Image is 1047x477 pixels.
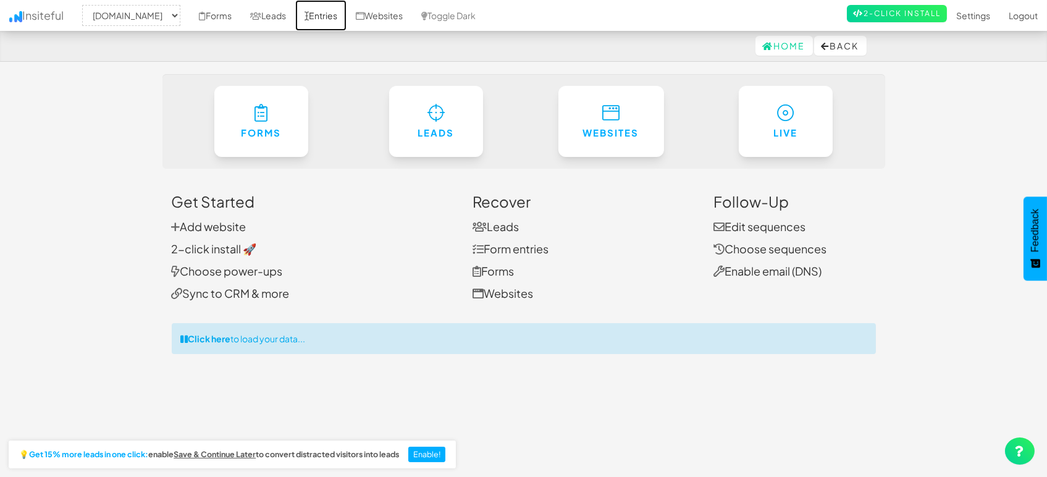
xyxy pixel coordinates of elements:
a: Websites [558,86,664,157]
a: Enable email (DNS) [713,264,822,278]
button: Feedback - Show survey [1024,196,1047,281]
a: Live [739,86,833,157]
a: Choose power-ups [172,264,283,278]
a: Save & Continue Later [174,450,256,459]
h6: Live [763,128,808,138]
strong: Get 15% more leads in one click: [29,450,148,459]
button: Back [814,36,867,56]
a: Home [755,36,813,56]
u: Save & Continue Later [174,449,256,459]
a: Choose sequences [713,242,826,256]
h6: Websites [583,128,639,138]
button: Enable! [408,447,446,463]
a: Forms [473,264,514,278]
a: Add website [172,219,246,234]
a: Form entries [473,242,549,256]
a: 2-Click Install [847,5,947,22]
a: Websites [473,286,533,300]
strong: Click here [188,333,231,344]
h3: Get Started [172,193,455,209]
a: 2-click install 🚀 [172,242,257,256]
h3: Recover [473,193,695,209]
a: Edit sequences [713,219,805,234]
h3: Follow-Up [713,193,876,209]
a: Leads [389,86,483,157]
a: Leads [473,219,519,234]
h6: Leads [414,128,458,138]
span: Feedback [1030,209,1041,252]
div: to load your data... [172,323,876,354]
h2: 💡 enable to convert distracted visitors into leads [19,450,399,459]
a: Sync to CRM & more [172,286,290,300]
img: icon.png [9,11,22,22]
a: Forms [214,86,308,157]
h6: Forms [239,128,284,138]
